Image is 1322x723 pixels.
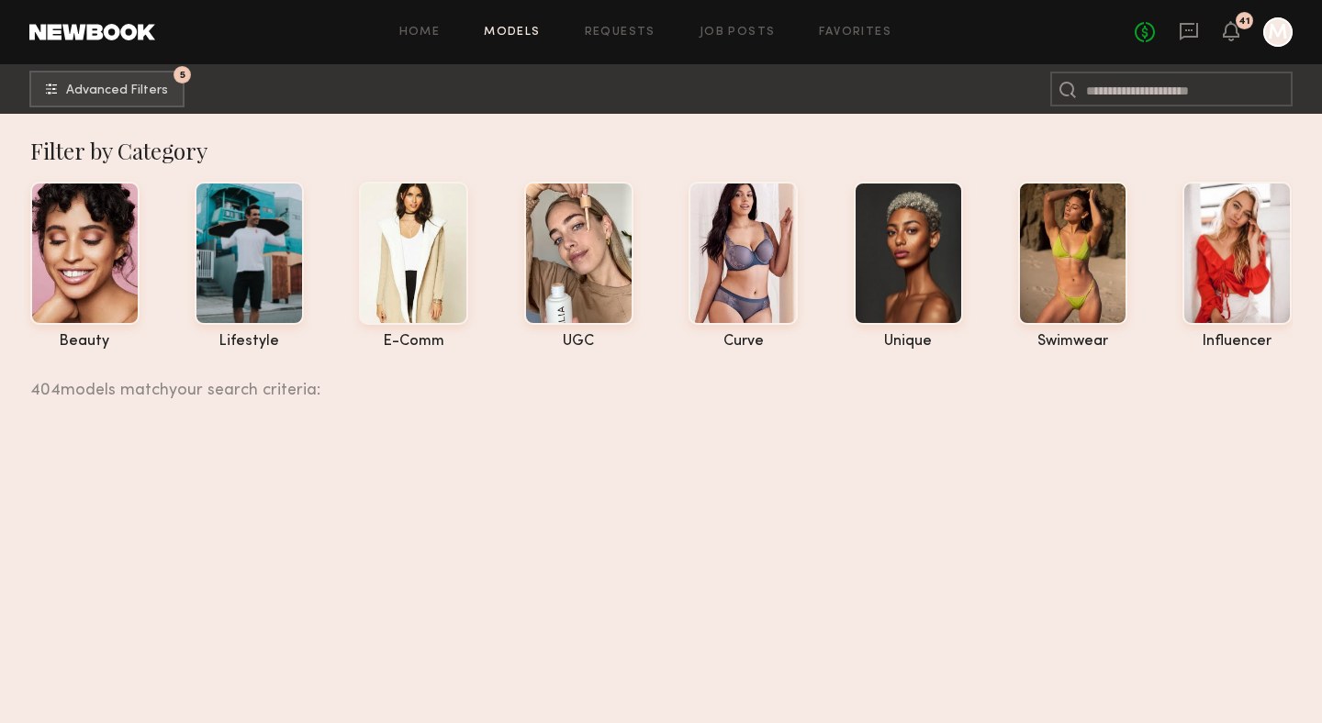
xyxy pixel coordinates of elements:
div: 404 models match your search criteria: [30,361,1278,399]
div: lifestyle [195,334,304,350]
a: Favorites [819,27,891,39]
div: influencer [1182,334,1292,350]
span: Advanced Filters [66,84,168,97]
a: M [1263,17,1293,47]
a: Home [399,27,441,39]
div: e-comm [359,334,468,350]
button: 5Advanced Filters [29,71,185,107]
span: 5 [180,71,185,79]
div: 41 [1238,17,1250,27]
a: Job Posts [700,27,776,39]
div: unique [854,334,963,350]
div: Filter by Category [30,136,1293,165]
div: swimwear [1018,334,1127,350]
div: beauty [30,334,140,350]
div: curve [689,334,798,350]
a: Requests [585,27,655,39]
a: Models [484,27,540,39]
div: UGC [524,334,633,350]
